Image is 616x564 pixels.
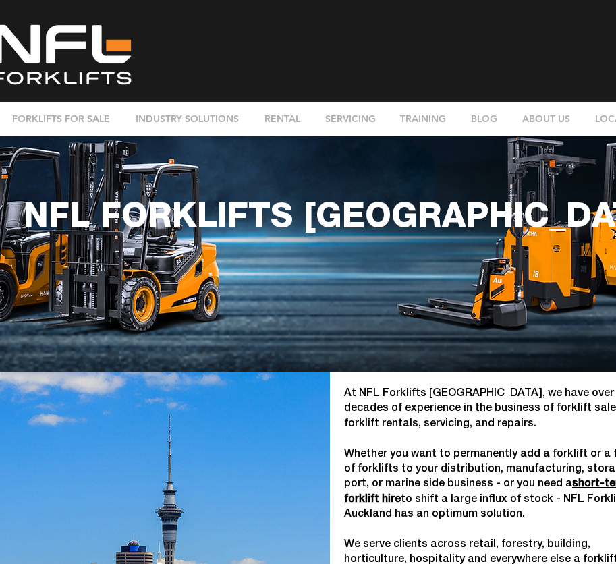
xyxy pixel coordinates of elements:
[258,102,307,136] p: RENTAL
[464,102,504,136] p: BLOG
[251,102,312,136] a: RENTAL
[5,102,117,136] p: FORKLIFTS FOR SALE
[458,102,509,136] a: BLOG
[393,102,453,136] p: TRAINING
[129,102,246,136] p: INDUSTRY SOLUTIONS
[515,102,577,136] p: ABOUT US
[312,102,387,136] a: SERVICING
[387,102,458,136] a: TRAINING
[509,102,582,136] div: ABOUT US
[122,102,251,136] a: INDUSTRY SOLUTIONS
[318,102,383,136] p: SERVICING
